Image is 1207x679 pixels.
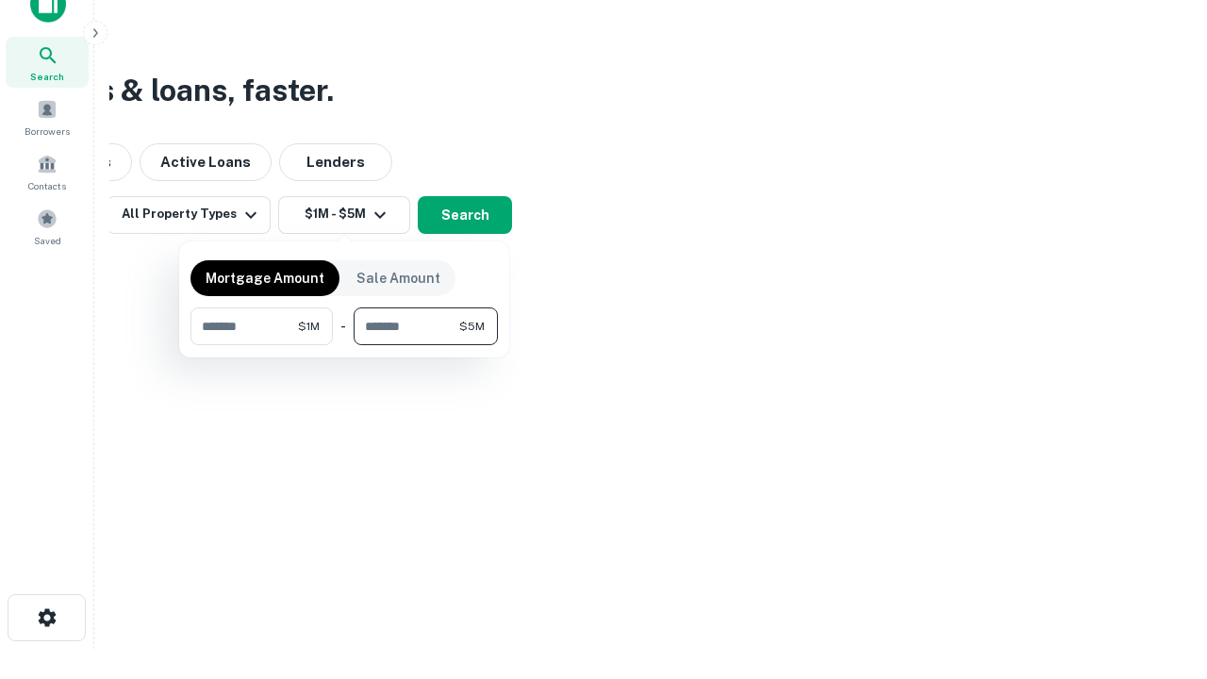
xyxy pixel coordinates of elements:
[340,307,346,345] div: -
[459,318,485,335] span: $5M
[1113,528,1207,619] iframe: Chat Widget
[356,268,440,289] p: Sale Amount
[206,268,324,289] p: Mortgage Amount
[298,318,320,335] span: $1M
